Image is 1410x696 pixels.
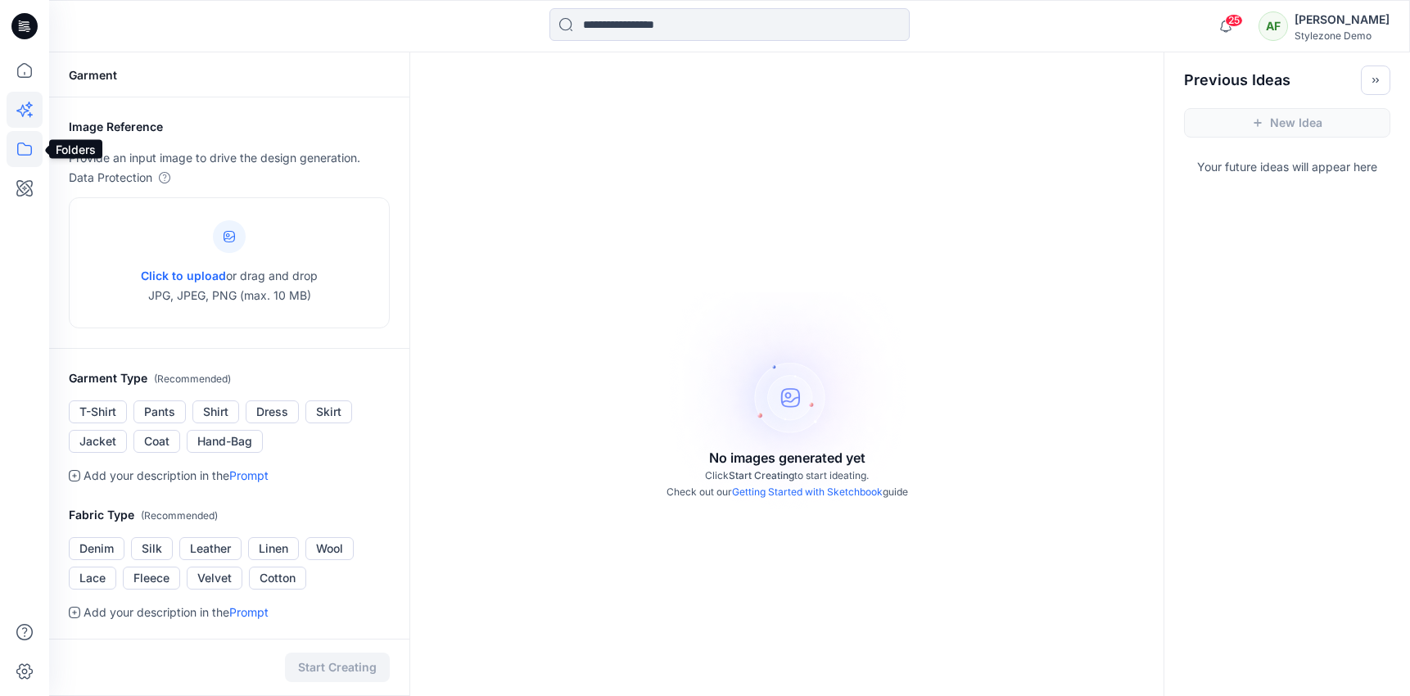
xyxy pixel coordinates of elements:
p: Add your description in the [84,466,269,486]
h2: Fabric Type [69,505,390,526]
div: AF [1259,11,1288,41]
button: Coat [133,430,180,453]
a: Prompt [229,468,269,482]
p: Your future ideas will appear here [1164,151,1410,177]
button: Wool [305,537,354,560]
span: ( Recommended ) [141,509,218,522]
p: Data Protection [69,168,152,188]
a: Prompt [229,605,269,619]
button: Dress [246,400,299,423]
h2: Image Reference [69,117,390,137]
button: Fleece [123,567,180,590]
button: Leather [179,537,242,560]
h2: Garment Type [69,368,390,389]
button: Cotton [249,567,306,590]
button: Velvet [187,567,242,590]
div: Stylezone Demo [1295,29,1390,42]
p: Add your description in the [84,603,269,622]
button: Skirt [305,400,352,423]
span: ( Recommended ) [154,373,231,385]
h2: Previous Ideas [1184,70,1290,90]
button: Toggle idea bar [1361,66,1390,95]
p: Provide an input image to drive the design generation. [69,148,390,168]
button: Jacket [69,430,127,453]
button: Linen [248,537,299,560]
button: Denim [69,537,124,560]
button: Shirt [192,400,239,423]
a: Getting Started with Sketchbook [732,486,883,498]
button: Pants [133,400,186,423]
span: Start Creating [729,469,794,481]
span: 25 [1225,14,1243,27]
button: Hand-Bag [187,430,263,453]
button: T-Shirt [69,400,127,423]
p: Click to start ideating. Check out our guide [667,468,908,500]
span: Click to upload [141,269,226,282]
p: No images generated yet [709,448,865,468]
button: Lace [69,567,116,590]
p: or drag and drop JPG, JPEG, PNG (max. 10 MB) [141,266,318,305]
button: Silk [131,537,173,560]
div: [PERSON_NAME] [1295,10,1390,29]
